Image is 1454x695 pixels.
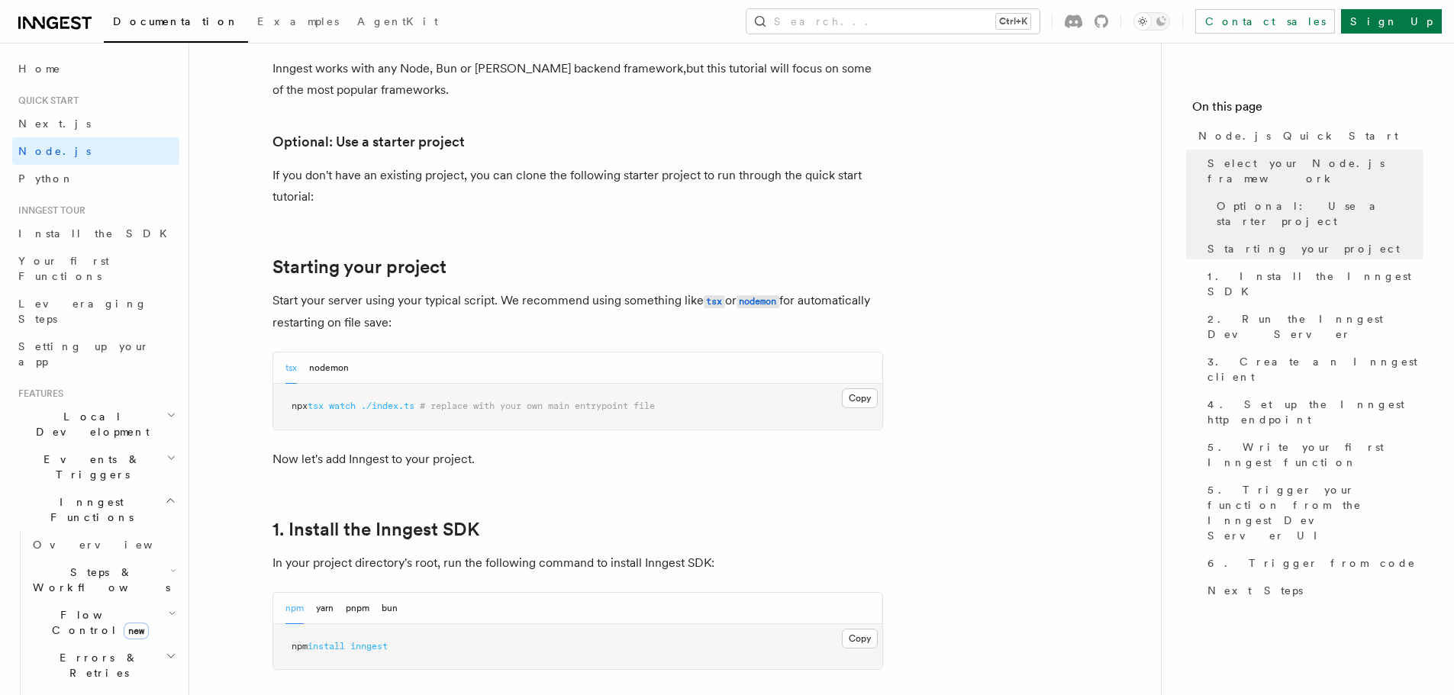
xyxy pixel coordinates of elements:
button: Flow Controlnew [27,601,179,644]
a: 3. Create an Inngest client [1201,348,1423,391]
a: 5. Trigger your function from the Inngest Dev Server UI [1201,476,1423,549]
span: Setting up your app [18,340,150,368]
span: npx [292,401,308,411]
a: nodemon [737,293,779,307]
a: Documentation [104,5,248,43]
a: 5. Write your first Inngest function [1201,433,1423,476]
span: 4. Set up the Inngest http endpoint [1207,397,1423,427]
a: 1. Install the Inngest SDK [272,519,479,540]
a: Optional: Use a starter project [272,131,465,153]
button: yarn [316,593,334,624]
span: Steps & Workflows [27,565,170,595]
code: nodemon [737,295,779,308]
span: Starting your project [1207,241,1400,256]
span: Leveraging Steps [18,298,147,325]
a: Overview [27,531,179,558]
a: Next Steps [1201,577,1423,604]
a: Examples [248,5,348,41]
span: Install the SDK [18,227,176,240]
button: Search...Ctrl+K [746,9,1040,34]
code: tsx [704,295,725,308]
span: Documentation [113,15,239,27]
span: 2. Run the Inngest Dev Server [1207,311,1423,342]
span: Node.js [18,145,91,157]
kbd: Ctrl+K [996,14,1030,29]
span: new [124,623,149,639]
a: Starting your project [272,256,447,278]
span: Inngest tour [12,204,85,217]
a: Your first Functions [12,247,179,290]
span: # replace with your own main entrypoint file [420,401,655,411]
span: Next Steps [1207,583,1303,598]
button: Errors & Retries [27,644,179,687]
a: Node.js Quick Start [1192,122,1423,150]
button: bun [382,593,398,624]
span: Features [12,388,63,400]
span: 3. Create an Inngest client [1207,354,1423,385]
span: Overview [33,539,190,551]
span: 5. Write your first Inngest function [1207,439,1423,470]
span: Home [18,61,61,76]
p: Start your server using your typical script. We recommend using something like or for automatical... [272,290,883,333]
button: Inngest Functions [12,488,179,531]
a: Install the SDK [12,220,179,247]
button: Local Development [12,403,179,446]
a: 6. Trigger from code [1201,549,1423,577]
a: Home [12,55,179,82]
p: Now let's add Inngest to your project. [272,449,883,470]
a: Python [12,165,179,192]
a: Contact sales [1195,9,1335,34]
button: nodemon [309,352,349,384]
a: Node.js [12,137,179,165]
span: ./index.ts [361,401,414,411]
span: Quick start [12,95,79,107]
p: Inngest works with any Node, Bun or [PERSON_NAME] backend framework,but this tutorial will focus ... [272,58,883,101]
button: Toggle dark mode [1133,12,1170,31]
span: Your first Functions [18,255,109,282]
span: Next.js [18,117,91,130]
span: Inngest Functions [12,494,165,525]
button: Steps & Workflows [27,558,179,601]
span: Node.js Quick Start [1198,128,1398,143]
span: AgentKit [357,15,438,27]
span: Python [18,172,74,185]
a: Optional: Use a starter project [1211,192,1423,235]
span: Optional: Use a starter project [1217,198,1423,229]
span: 6. Trigger from code [1207,555,1416,571]
span: Local Development [12,409,166,439]
p: In your project directory's root, run the following command to install Inngest SDK: [272,552,883,574]
button: tsx [285,352,297,384]
button: Events & Triggers [12,446,179,488]
a: Select your Node.js framework [1201,150,1423,192]
span: tsx [308,401,324,411]
a: AgentKit [348,5,447,41]
span: 5. Trigger your function from the Inngest Dev Server UI [1207,482,1423,543]
span: Flow Control [27,607,168,638]
a: Starting your project [1201,235,1423,262]
h4: On this page [1192,98,1423,122]
a: 4. Set up the Inngest http endpoint [1201,391,1423,433]
p: If you don't have an existing project, you can clone the following starter project to run through... [272,165,883,208]
span: Examples [257,15,339,27]
a: 2. Run the Inngest Dev Server [1201,305,1423,348]
span: Errors & Retries [27,650,166,681]
span: Events & Triggers [12,452,166,482]
span: watch [329,401,356,411]
a: Next.js [12,110,179,137]
button: npm [285,593,304,624]
span: inngest [350,641,388,652]
button: Copy [842,388,878,408]
button: Copy [842,629,878,648]
a: Setting up your app [12,333,179,375]
span: npm [292,641,308,652]
a: 1. Install the Inngest SDK [1201,262,1423,305]
a: Leveraging Steps [12,290,179,333]
a: Sign Up [1341,9,1442,34]
button: pnpm [346,593,369,624]
span: install [308,641,345,652]
a: tsx [704,293,725,307]
span: 1. Install the Inngest SDK [1207,269,1423,299]
span: Select your Node.js framework [1207,156,1423,186]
